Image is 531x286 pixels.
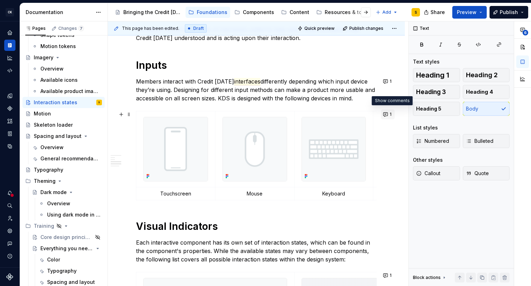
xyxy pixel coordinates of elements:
[299,190,369,197] p: Keyboard
[22,97,105,108] a: Interaction statesS
[413,124,438,131] div: List styles
[4,65,15,76] a: Code automation
[25,26,46,31] div: Pages
[4,141,15,152] div: Data sources
[4,103,15,114] div: Components
[36,265,105,277] a: Typography
[413,273,447,282] div: Block actions
[4,200,15,211] button: Search ⌘K
[40,234,93,241] div: Core design principles
[22,108,105,119] a: Motion
[463,134,510,148] button: Bulleted
[413,68,460,82] button: Heading 1
[296,24,338,33] button: Quick preview
[29,243,105,254] a: Everything you need to know
[29,74,105,86] a: Available icons
[416,138,449,145] span: Numbered
[349,26,383,31] span: Publish changes
[40,144,64,151] div: Overview
[26,9,92,16] div: Documentation
[430,9,445,16] span: Share
[122,26,179,31] span: This page has been edited.
[47,200,70,207] div: Overview
[197,9,227,16] div: Foundations
[4,238,15,249] button: Contact support
[34,110,51,117] div: Motion
[278,7,312,18] a: Content
[390,112,391,117] span: 1
[4,90,15,101] a: Design tokens
[463,85,510,99] button: Heading 4
[4,115,15,127] a: Assets
[302,117,366,181] img: c9ac372b-6f82-4e19-ac11-e30fd2afcbd2.png
[136,238,377,264] p: Each interactive component has its own set of interaction states, which can be found in the compo...
[29,41,105,52] a: Motion tokens
[4,213,15,224] a: Invite team
[58,26,84,31] div: Changes
[6,8,14,16] div: CK
[112,7,184,18] a: Bringing the Credit [DATE] brand to life across products
[6,273,13,280] svg: Supernova Logo
[36,198,105,209] a: Overview
[4,128,15,139] a: Storybook stories
[413,102,460,116] button: Heading 5
[416,105,441,112] span: Heading 5
[223,117,287,181] img: 4fdfa49a-9fc8-4816-a497-85d6ce2793e0.png
[36,209,105,220] a: Using dark mode in Figma
[420,6,449,19] button: Share
[415,9,417,15] div: S
[4,225,15,237] div: Settings
[413,58,440,65] div: Text styles
[47,211,101,218] div: Using dark mode in Figma
[186,7,230,18] a: Foundations
[4,187,15,199] button: Notifications
[136,220,377,233] h1: Visual Indicators
[234,78,260,85] span: interfaces
[47,256,60,263] div: Color
[390,79,391,84] span: 1
[466,138,493,145] span: Bulleted
[381,77,395,86] button: 1
[98,99,100,106] div: S
[34,222,54,230] div: Training
[144,117,208,181] img: 88281f29-f4cb-41a7-bf87-27012353f3b8.png
[29,142,105,153] a: Overview
[78,26,84,31] span: 7
[40,77,78,84] div: Available icons
[304,26,335,31] span: Quick preview
[141,190,211,197] p: Touchscreen
[22,164,105,175] a: Typography
[413,157,443,164] div: Other styles
[463,166,510,180] button: Quote
[123,9,181,16] div: Bringing the Credit [DATE] brand to life across products
[463,68,510,82] button: Heading 2
[29,153,105,164] a: General recommendations
[416,170,440,177] span: Callout
[29,232,105,243] a: Core design principles
[22,220,105,232] div: Training
[136,77,377,102] p: Members interact with Credit [DATE] differently depending which input device they’re using. Desig...
[4,52,15,64] a: Analytics
[22,52,105,63] a: Imagery
[34,166,63,173] div: Typography
[4,40,15,51] a: Documentation
[36,254,105,265] a: Color
[34,133,82,140] div: Spacing and layout
[220,190,290,197] p: Mouse
[290,9,309,16] div: Content
[40,189,67,196] div: Dark mode
[341,24,387,33] button: Publish changes
[29,187,105,198] a: Dark mode
[22,131,105,142] a: Spacing and layout
[381,271,395,280] button: 1
[466,88,493,95] span: Heading 4
[490,6,528,19] button: Publish
[381,109,395,119] button: 1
